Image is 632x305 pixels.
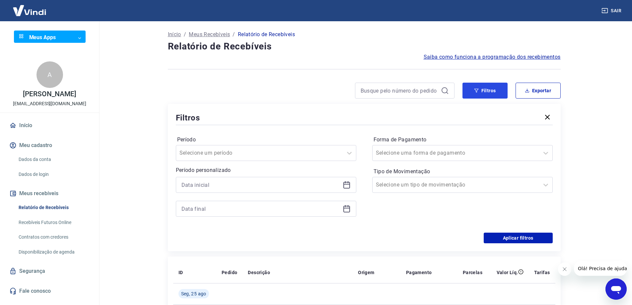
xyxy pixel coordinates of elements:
a: Saiba como funciona a programação dos recebimentos [424,53,561,61]
iframe: Fechar mensagem [558,263,571,276]
p: Origem [358,269,374,276]
button: Meus recebíveis [8,186,91,201]
iframe: Mensagem da empresa [574,261,627,276]
p: Parcelas [463,269,482,276]
a: Contratos com credores [16,230,91,244]
button: Exportar [516,83,561,99]
p: Pedido [222,269,237,276]
p: ID [178,269,183,276]
input: Data final [181,204,340,214]
a: Segurança [8,264,91,278]
h4: Relatório de Recebíveis [168,40,561,53]
iframe: Botão para abrir a janela de mensagens [605,278,627,300]
button: Aplicar filtros [484,233,553,243]
a: Dados de login [16,168,91,181]
p: Valor Líq. [497,269,518,276]
a: Dados da conta [16,153,91,166]
span: Olá! Precisa de ajuda? [4,5,56,10]
div: A [36,61,63,88]
p: / [184,31,186,38]
label: Período [177,136,355,144]
a: Relatório de Recebíveis [16,201,91,214]
p: Relatório de Recebíveis [238,31,295,38]
p: Período personalizado [176,166,356,174]
p: [PERSON_NAME] [23,91,76,98]
a: Disponibilização de agenda [16,245,91,259]
a: Início [168,31,181,38]
a: Início [8,118,91,133]
a: Fale conosco [8,284,91,298]
p: / [233,31,235,38]
p: [EMAIL_ADDRESS][DOMAIN_NAME] [13,100,86,107]
button: Meu cadastro [8,138,91,153]
img: Vindi [8,0,51,21]
button: Filtros [462,83,508,99]
h5: Filtros [176,113,200,123]
input: Busque pelo número do pedido [361,86,438,96]
label: Forma de Pagamento [374,136,551,144]
p: Descrição [248,269,270,276]
span: Seg, 25 ago [181,290,206,297]
input: Data inicial [181,180,340,190]
label: Tipo de Movimentação [374,168,551,176]
a: Recebíveis Futuros Online [16,216,91,229]
p: Pagamento [406,269,432,276]
p: Tarifas [534,269,550,276]
button: Sair [600,5,624,17]
a: Meus Recebíveis [189,31,230,38]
